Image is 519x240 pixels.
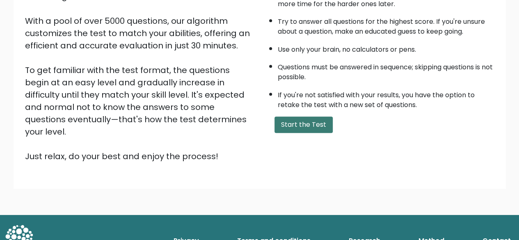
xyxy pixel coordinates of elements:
[278,86,494,110] li: If you're not satisfied with your results, you have the option to retake the test with a new set ...
[278,58,494,82] li: Questions must be answered in sequence; skipping questions is not possible.
[278,41,494,55] li: Use only your brain, no calculators or pens.
[274,117,333,133] button: Start the Test
[278,13,494,37] li: Try to answer all questions for the highest score. If you're unsure about a question, make an edu...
